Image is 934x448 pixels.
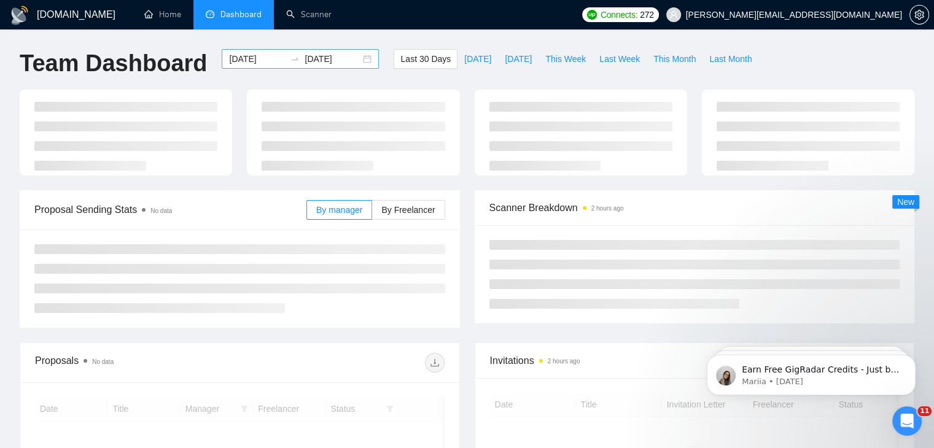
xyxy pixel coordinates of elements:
[489,200,900,215] span: Scanner Breakdown
[688,329,934,415] iframe: Intercom notifications message
[498,49,539,69] button: [DATE]
[400,52,451,66] span: Last 30 Days
[10,6,29,25] img: logo
[539,49,593,69] button: This Week
[897,197,914,207] span: New
[290,54,300,64] span: swap-right
[457,49,498,69] button: [DATE]
[286,9,332,20] a: searchScanner
[381,205,435,215] span: By Freelancer
[92,358,114,365] span: No data
[34,202,306,217] span: Proposal Sending Stats
[505,52,532,66] span: [DATE]
[464,52,491,66] span: [DATE]
[640,8,653,21] span: 272
[206,10,214,18] span: dashboard
[669,10,678,19] span: user
[892,406,922,436] iframe: Intercom live chat
[910,10,928,20] span: setting
[20,49,207,78] h1: Team Dashboard
[599,52,640,66] span: Last Week
[35,353,239,373] div: Proposals
[909,5,929,25] button: setting
[229,52,285,66] input: Start date
[150,207,172,214] span: No data
[316,205,362,215] span: By manager
[394,49,457,69] button: Last 30 Days
[220,9,262,20] span: Dashboard
[909,10,929,20] a: setting
[144,9,181,20] a: homeHome
[702,49,758,69] button: Last Month
[917,406,932,416] span: 11
[305,52,360,66] input: End date
[709,52,752,66] span: Last Month
[591,205,624,212] time: 2 hours ago
[601,8,637,21] span: Connects:
[548,358,580,365] time: 2 hours ago
[653,52,696,66] span: This Month
[290,54,300,64] span: to
[490,353,900,368] span: Invitations
[545,52,586,66] span: This Week
[647,49,702,69] button: This Month
[593,49,647,69] button: Last Week
[587,10,597,20] img: upwork-logo.png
